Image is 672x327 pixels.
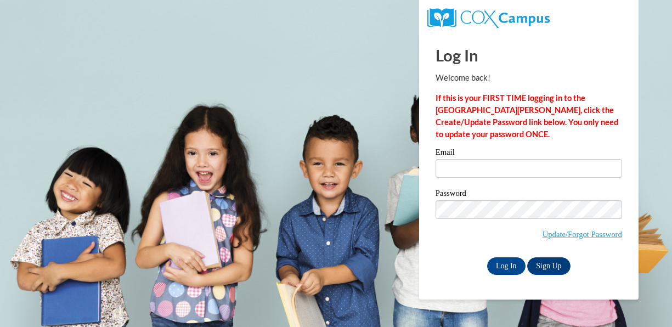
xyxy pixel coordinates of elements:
a: Update/Forgot Password [543,230,622,239]
label: Email [436,148,622,159]
a: Sign Up [527,257,570,275]
p: Welcome back! [436,72,622,84]
h1: Log In [436,44,622,66]
a: COX Campus [427,13,550,22]
strong: If this is your FIRST TIME logging in to the [GEOGRAPHIC_DATA][PERSON_NAME], click the Create/Upd... [436,93,618,139]
input: Log In [487,257,526,275]
img: COX Campus [427,8,550,28]
label: Password [436,189,622,200]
